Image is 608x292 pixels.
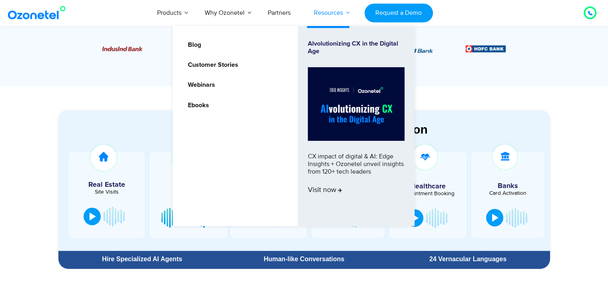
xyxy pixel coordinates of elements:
h5: Healthcare [395,183,460,190]
div: Site Visits [73,189,141,195]
div: Human-like Conversations [226,256,382,262]
div: Hire Specialized AI Agents [62,256,222,262]
div: Experience Our Voice AI Agents in Action [66,122,554,136]
a: Request a Demo [365,4,433,22]
h5: Real Estate [73,181,141,188]
img: Alvolutionizing.jpg [308,67,405,141]
div: Image Carousel [102,38,506,59]
a: Customer Stories [183,60,239,70]
a: Ebooks [183,100,210,110]
h5: NBFC [153,182,224,190]
a: Alvolutionizing CX in the Digital AgeCX impact of digital & AI: Edge Insights + Ozonetel unveil i... [308,40,405,212]
img: Picture10.png [102,46,142,51]
span: Visit now [308,186,342,195]
h5: Banks [475,182,540,190]
div: 2 / 6 [466,44,506,53]
div: Loan Inquiry [153,190,224,196]
div: 24 Vernacular Languages [390,256,546,262]
div: Appointment Booking [395,191,460,196]
a: Webinars [183,80,216,90]
a: Blog [183,40,202,50]
div: Card Activation [475,190,540,196]
div: 3 / 6 [102,44,142,53]
img: Picture9.png [466,45,506,52]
